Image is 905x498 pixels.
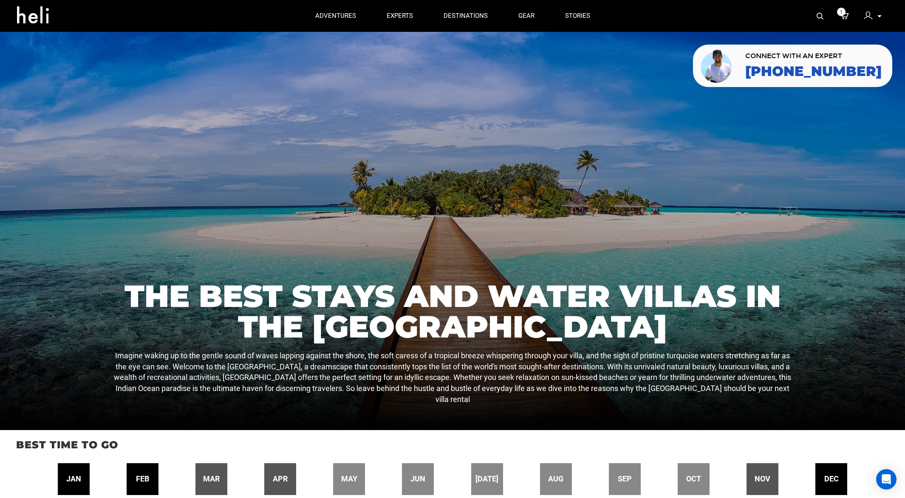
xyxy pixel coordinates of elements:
span: apr [273,473,288,484]
span: feb [136,473,149,484]
img: search-bar-icon.svg [817,13,823,20]
p: destinations [444,11,488,20]
h1: The Best Stays and Water Villas in the [GEOGRAPHIC_DATA] [111,281,794,342]
span: oct [686,473,701,484]
span: mar [203,473,220,484]
p: experts [387,11,413,20]
span: 1 [837,8,846,16]
img: contact our team [699,48,735,84]
p: adventures [315,11,356,20]
span: aug [548,473,563,484]
p: Best time to go [16,438,889,452]
a: [PHONE_NUMBER] [745,64,882,79]
span: jan [66,473,81,484]
span: sep [618,473,632,484]
div: Open Intercom Messenger [876,469,897,490]
img: signin-icon-3x.png [864,11,872,20]
span: [DATE] [475,473,498,484]
span: nov [755,473,770,484]
span: dec [824,473,839,484]
span: CONNECT WITH AN EXPERT [745,53,882,59]
span: jun [410,473,425,484]
p: Imagine waking up to the gentle sound of waves lapping against the shore, the soft caress of a tr... [111,350,794,405]
span: may [341,473,357,484]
